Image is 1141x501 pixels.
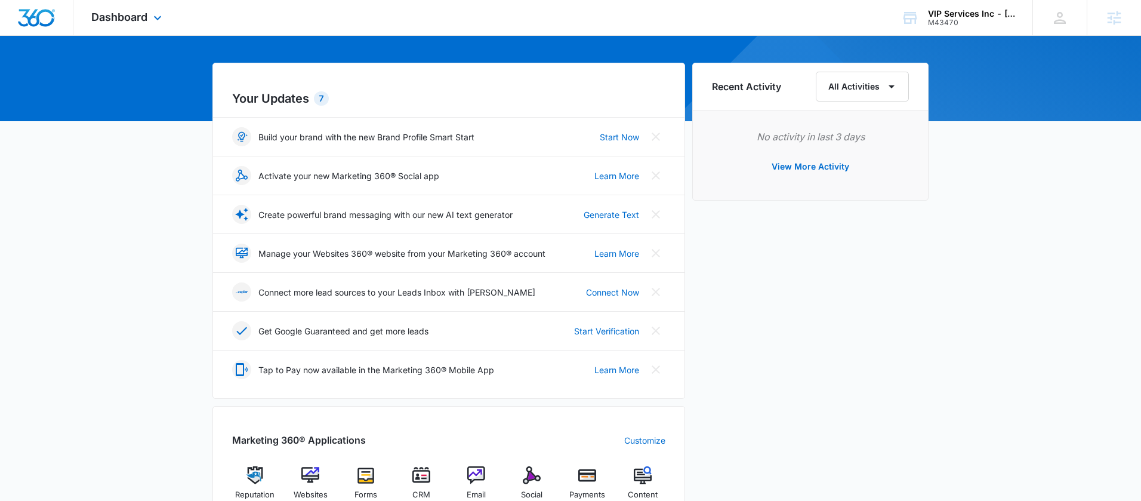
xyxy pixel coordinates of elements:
h6: Recent Activity [712,79,781,94]
button: View More Activity [760,152,861,181]
button: Close [646,205,665,224]
a: Start Now [600,131,639,143]
p: Manage your Websites 360® website from your Marketing 360® account [258,247,545,260]
button: Close [646,360,665,379]
p: Activate your new Marketing 360® Social app [258,170,439,182]
p: Create powerful brand messaging with our new AI text generator [258,208,513,221]
h2: Your Updates [232,90,665,107]
div: 7 [314,91,329,106]
a: Connect Now [586,286,639,299]
p: Get Google Guaranteed and get more leads [258,325,428,337]
span: Social [521,489,542,501]
a: Learn More [594,364,639,376]
span: Content [628,489,658,501]
a: Start Verification [574,325,639,337]
span: Dashboard [91,11,147,23]
span: Websites [294,489,328,501]
button: Close [646,244,665,263]
a: Generate Text [584,208,639,221]
a: Learn More [594,170,639,182]
button: Close [646,321,665,340]
div: account id [928,19,1015,27]
span: Forms [354,489,377,501]
a: Customize [624,434,665,447]
button: Close [646,166,665,185]
span: Email [467,489,486,501]
p: Tap to Pay now available in the Marketing 360® Mobile App [258,364,494,376]
div: account name [928,9,1015,19]
button: Close [646,127,665,146]
p: Build your brand with the new Brand Profile Smart Start [258,131,474,143]
span: CRM [412,489,430,501]
span: Reputation [235,489,275,501]
h2: Marketing 360® Applications [232,433,366,447]
span: Payments [569,489,605,501]
button: All Activities [816,72,909,102]
a: Learn More [594,247,639,260]
p: Connect more lead sources to your Leads Inbox with [PERSON_NAME] [258,286,535,299]
button: Close [646,282,665,302]
p: No activity in last 3 days [712,130,909,144]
